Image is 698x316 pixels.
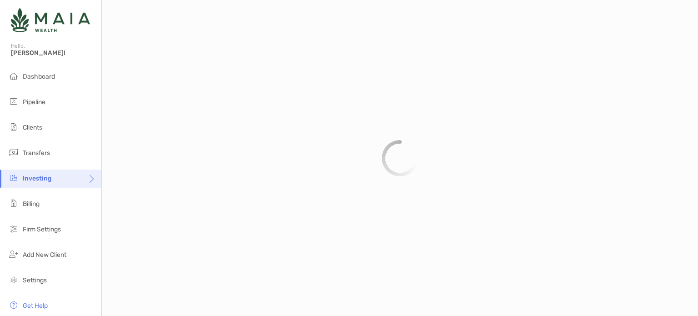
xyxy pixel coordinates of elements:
[23,124,42,131] span: Clients
[23,226,61,233] span: Firm Settings
[11,4,90,36] img: Zoe Logo
[23,200,40,208] span: Billing
[23,98,45,106] span: Pipeline
[8,249,19,260] img: add_new_client icon
[8,96,19,107] img: pipeline icon
[8,274,19,285] img: settings icon
[8,198,19,209] img: billing icon
[23,276,47,284] span: Settings
[8,121,19,132] img: clients icon
[23,149,50,157] span: Transfers
[8,147,19,158] img: transfers icon
[8,70,19,81] img: dashboard icon
[11,49,96,57] span: [PERSON_NAME]!
[8,223,19,234] img: firm-settings icon
[8,172,19,183] img: investing icon
[23,175,52,182] span: Investing
[23,73,55,80] span: Dashboard
[23,251,66,259] span: Add New Client
[23,302,48,310] span: Get Help
[8,300,19,311] img: get-help icon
